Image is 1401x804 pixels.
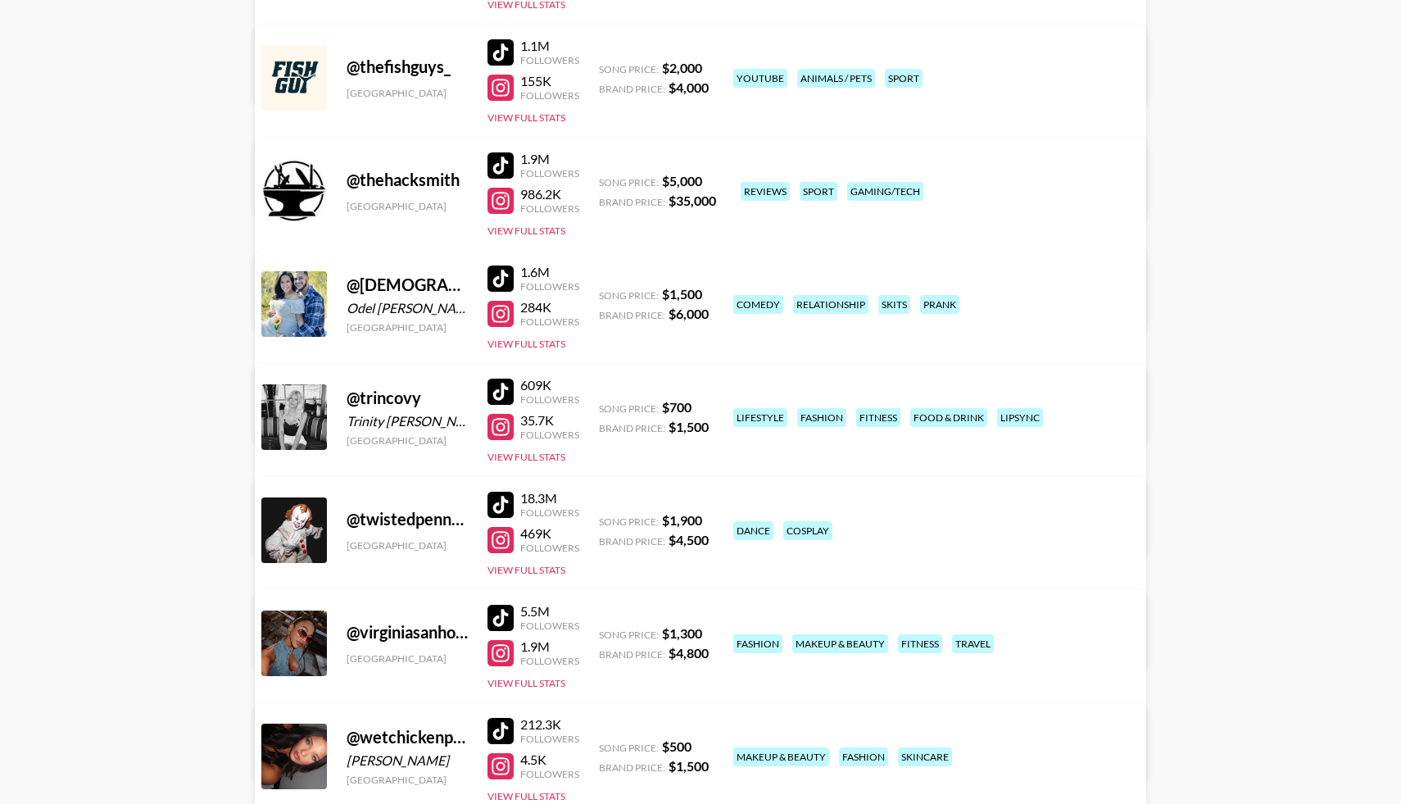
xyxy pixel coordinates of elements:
strong: $ 4,800 [669,645,709,661]
div: fitness [898,634,942,653]
strong: $ 4,500 [669,532,709,547]
div: 986.2K [520,186,579,202]
div: 1.6M [520,264,579,280]
div: 212.3K [520,716,579,733]
div: food & drink [910,408,987,427]
div: [GEOGRAPHIC_DATA] [347,321,468,334]
div: Followers [520,89,579,102]
span: Brand Price: [599,648,665,661]
span: Brand Price: [599,761,665,774]
div: animals / pets [797,69,875,88]
div: relationship [793,295,868,314]
strong: $ 6,000 [669,306,709,321]
strong: $ 700 [662,399,691,415]
div: [GEOGRAPHIC_DATA] [347,87,468,99]
span: Song Price: [599,742,659,754]
div: Followers [520,733,579,745]
div: 1.9M [520,638,579,655]
button: View Full Stats [487,451,565,463]
div: @ [DEMOGRAPHIC_DATA] [347,275,468,295]
div: sport [885,69,923,88]
div: [GEOGRAPHIC_DATA] [347,539,468,552]
div: Followers [520,280,579,293]
div: Followers [520,506,579,519]
span: Song Price: [599,176,659,189]
div: fitness [856,408,900,427]
div: comedy [733,295,783,314]
div: Followers [520,167,579,179]
span: Brand Price: [599,535,665,547]
div: Followers [520,655,579,667]
div: [GEOGRAPHIC_DATA] [347,652,468,665]
div: fashion [797,408,846,427]
div: fashion [733,634,782,653]
div: gaming/tech [847,182,923,201]
button: View Full Stats [487,677,565,689]
button: View Full Stats [487,790,565,802]
div: lipsync [997,408,1043,427]
div: @ virginiasanhouse [347,622,468,643]
div: 469K [520,525,579,542]
span: Brand Price: [599,422,665,434]
div: [GEOGRAPHIC_DATA] [347,434,468,447]
strong: $ 1,900 [662,512,702,528]
div: 155K [520,73,579,89]
div: reviews [741,182,790,201]
div: @ thefishguys_ [347,57,468,77]
button: View Full Stats [487,111,565,124]
button: View Full Stats [487,225,565,237]
div: 609K [520,377,579,393]
div: 1.9M [520,151,579,167]
div: Odel [PERSON_NAME] [347,300,468,316]
div: sport [800,182,837,201]
div: Followers [520,768,579,780]
div: 284K [520,299,579,316]
strong: $ 35,000 [669,193,716,208]
div: 35.7K [520,412,579,429]
strong: $ 4,000 [669,79,709,95]
span: Song Price: [599,516,659,528]
strong: $ 1,300 [662,625,702,641]
div: skincare [898,747,952,766]
div: Followers [520,316,579,328]
button: View Full Stats [487,564,565,576]
strong: $ 1,500 [669,419,709,434]
div: makeup & beauty [792,634,888,653]
div: @ thehacksmith [347,170,468,190]
div: 4.5K [520,752,579,768]
div: dance [733,521,773,540]
button: View Full Stats [487,338,565,350]
span: Song Price: [599,402,659,415]
div: 18.3M [520,490,579,506]
span: Brand Price: [599,196,665,208]
div: fashion [839,747,888,766]
span: Song Price: [599,629,659,641]
strong: $ 1,500 [662,286,702,302]
div: 5.5M [520,603,579,620]
div: [GEOGRAPHIC_DATA] [347,200,468,212]
div: 1.1M [520,38,579,54]
div: @ wetchickenpapisauce [347,727,468,747]
strong: $ 2,000 [662,60,702,75]
div: Followers [520,429,579,441]
div: [PERSON_NAME] [347,752,468,769]
div: skits [878,295,910,314]
div: Trinity [PERSON_NAME] [347,413,468,429]
strong: $ 5,000 [662,173,702,189]
strong: $ 500 [662,738,691,754]
div: Followers [520,54,579,66]
span: Brand Price: [599,83,665,95]
div: @ trincovy [347,388,468,408]
div: [GEOGRAPHIC_DATA] [347,774,468,786]
div: youtube [733,69,787,88]
div: Followers [520,202,579,215]
div: lifestyle [733,408,787,427]
div: Followers [520,542,579,554]
div: cosplay [783,521,832,540]
div: @ twistedpennywise [347,509,468,529]
div: prank [920,295,959,314]
span: Song Price: [599,63,659,75]
span: Brand Price: [599,309,665,321]
strong: $ 1,500 [669,758,709,774]
div: Followers [520,620,579,632]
